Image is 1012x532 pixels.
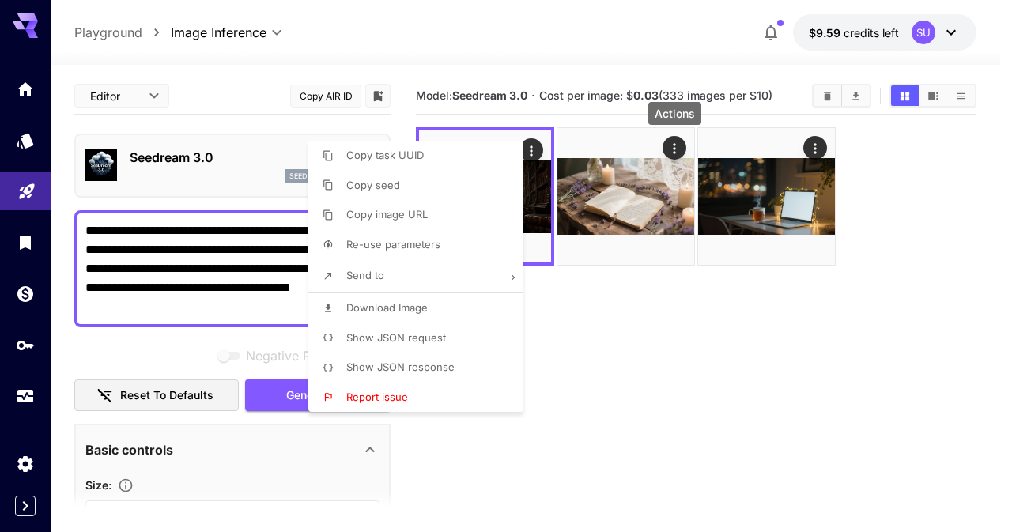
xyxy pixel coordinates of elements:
[346,208,428,221] span: Copy image URL
[346,269,384,281] span: Send to
[346,238,440,251] span: Re-use parameters
[346,149,424,161] span: Copy task UUID
[346,391,408,403] span: Report issue
[346,360,455,373] span: Show JSON response
[648,102,701,125] div: Actions
[346,331,446,344] span: Show JSON request
[346,179,400,191] span: Copy seed
[346,301,428,314] span: Download Image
